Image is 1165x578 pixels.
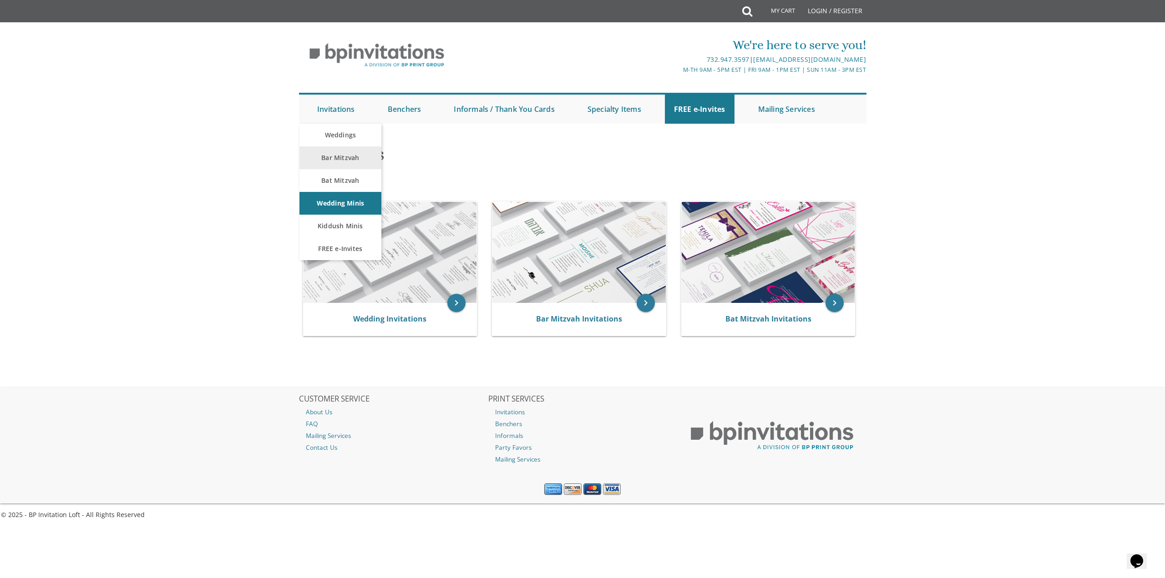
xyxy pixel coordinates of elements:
[299,237,381,260] a: FREE e-Invites
[488,36,866,54] div: We're here to serve you!
[299,442,487,453] a: Contact Us
[682,202,855,303] img: Bat Mitzvah Invitations
[753,55,866,64] a: [EMAIL_ADDRESS][DOMAIN_NAME]
[492,202,666,303] img: Bar Mitzvah Invitations
[544,483,562,495] img: American Express
[603,483,621,495] img: Visa
[707,55,750,64] a: 732.947.3597
[353,314,426,324] a: Wedding Invitations
[299,124,381,146] a: Weddings
[445,95,563,124] a: Informals / Thank You Cards
[488,430,677,442] a: Informals
[379,95,431,124] a: Benchers
[749,95,824,124] a: Mailing Services
[488,442,677,453] a: Party Favors
[447,294,466,312] a: keyboard_arrow_right
[308,95,364,124] a: Invitations
[578,95,650,124] a: Specialty Items
[304,202,477,303] img: Wedding Invitations
[488,54,866,65] div: |
[1127,542,1156,569] iframe: chat widget
[299,395,487,404] h2: CUSTOMER SERVICE
[299,430,487,442] a: Mailing Services
[637,294,655,312] a: keyboard_arrow_right
[299,169,381,192] a: Bat Mitzvah
[751,1,801,24] a: My Cart
[665,95,734,124] a: FREE e-Invites
[488,65,866,75] div: M-Th 9am - 5pm EST | Fri 9am - 1pm EST | Sun 11am - 3pm EST
[488,406,677,418] a: Invitations
[300,144,672,171] h1: Invitations
[678,413,866,458] img: BP Print Group
[826,294,844,312] a: keyboard_arrow_right
[725,314,811,324] a: Bat Mitzvah Invitations
[564,483,582,495] img: Discover
[488,395,677,404] h2: PRINT SERVICES
[299,36,455,74] img: BP Invitation Loft
[488,418,677,430] a: Benchers
[583,483,601,495] img: MasterCard
[536,314,622,324] a: Bar Mitzvah Invitations
[488,453,677,465] a: Mailing Services
[299,406,487,418] a: About Us
[299,146,381,169] a: Bar Mitzvah
[299,215,381,237] a: Kiddush Minis
[299,192,381,215] a: Wedding Minis
[299,418,487,430] a: FAQ
[299,182,583,191] div: :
